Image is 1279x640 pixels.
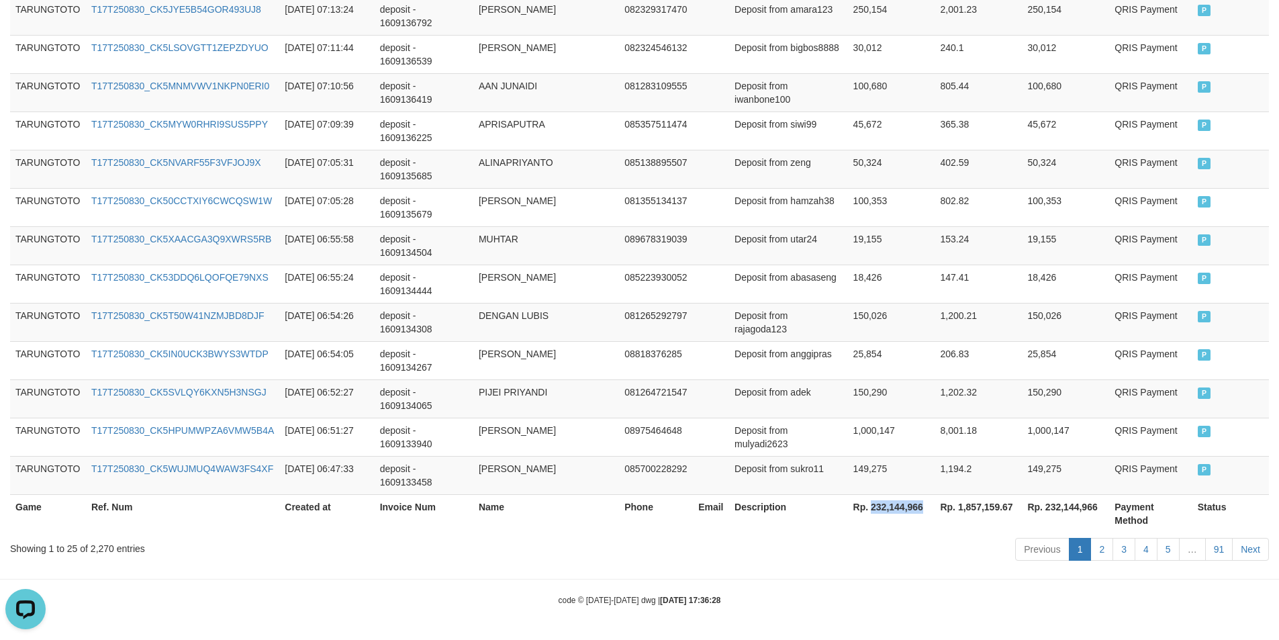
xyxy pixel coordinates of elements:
td: [DATE] 07:09:39 [279,111,374,150]
a: Next [1232,538,1269,561]
span: PAID [1198,426,1211,437]
td: 45,672 [1022,111,1109,150]
td: 802.82 [935,188,1022,226]
td: 100,680 [1022,73,1109,111]
td: Deposit from sukro11 [729,456,848,494]
a: T17T250830_CK50CCTXIY6CWCQSW1W [91,195,272,206]
td: 081283109555 [619,73,693,111]
td: QRIS Payment [1109,73,1192,111]
td: Deposit from zeng [729,150,848,188]
span: PAID [1198,120,1211,131]
a: T17T250830_CK5SVLQY6KXN5H3NSGJ [91,387,267,398]
td: Deposit from utar24 [729,226,848,265]
a: T17T250830_CK5NVARF55F3VFJOJ9X [91,157,261,168]
td: deposit - 1609136419 [375,73,473,111]
td: Deposit from adek [729,379,848,418]
td: 402.59 [935,150,1022,188]
a: T17T250830_CK5MYW0RHRI9SUS5PPY [91,119,268,130]
td: 1,200.21 [935,303,1022,341]
th: Email [693,494,729,533]
td: 30,012 [848,35,935,73]
td: 50,324 [1022,150,1109,188]
td: [DATE] 07:11:44 [279,35,374,73]
td: 18,426 [1022,265,1109,303]
td: deposit - 1609134065 [375,379,473,418]
td: 30,012 [1022,35,1109,73]
td: Deposit from mulyadi2623 [729,418,848,456]
th: Description [729,494,848,533]
span: PAID [1198,43,1211,54]
td: 085138895507 [619,150,693,188]
td: 081355134137 [619,188,693,226]
td: deposit - 1609134504 [375,226,473,265]
th: Rp. 1,857,159.67 [935,494,1022,533]
td: TARUNGTOTO [10,150,86,188]
td: 08975464648 [619,418,693,456]
td: 1,194.2 [935,456,1022,494]
a: … [1179,538,1206,561]
th: Status [1192,494,1269,533]
td: 19,155 [1022,226,1109,265]
td: 100,680 [848,73,935,111]
td: 19,155 [848,226,935,265]
a: T17T250830_CK5LSOVGTT1ZEPZDYUO [91,42,269,53]
th: Name [473,494,619,533]
span: PAID [1198,5,1211,16]
a: T17T250830_CK5T50W41NZMJBD8DJF [91,310,265,321]
span: PAID [1198,196,1211,208]
div: Showing 1 to 25 of 2,270 entries [10,537,523,555]
td: 100,353 [1022,188,1109,226]
td: 149,275 [848,456,935,494]
td: 150,026 [848,303,935,341]
td: Deposit from hamzah38 [729,188,848,226]
td: QRIS Payment [1109,456,1192,494]
th: Invoice Num [375,494,473,533]
td: 147.41 [935,265,1022,303]
a: 2 [1090,538,1113,561]
td: 1,202.32 [935,379,1022,418]
td: 150,026 [1022,303,1109,341]
td: QRIS Payment [1109,111,1192,150]
td: [DATE] 06:54:26 [279,303,374,341]
td: 1,000,147 [1022,418,1109,456]
a: 5 [1157,538,1180,561]
td: TARUNGTOTO [10,303,86,341]
span: PAID [1198,273,1211,284]
span: PAID [1198,349,1211,361]
td: QRIS Payment [1109,188,1192,226]
td: 45,672 [848,111,935,150]
a: T17T250830_CK53DDQ6LQOFQE79NXS [91,272,269,283]
td: QRIS Payment [1109,35,1192,73]
td: Deposit from anggipras [729,341,848,379]
td: PIJEI PRIYANDI [473,379,619,418]
td: TARUNGTOTO [10,456,86,494]
a: T17T250830_CK5WUJMUQ4WAW3FS4XF [91,463,273,474]
td: Deposit from siwi99 [729,111,848,150]
th: Created at [279,494,374,533]
strong: [DATE] 17:36:28 [660,596,720,605]
td: deposit - 1609134267 [375,341,473,379]
td: [PERSON_NAME] [473,341,619,379]
span: PAID [1198,158,1211,169]
td: 153.24 [935,226,1022,265]
td: [DATE] 06:47:33 [279,456,374,494]
td: 085700228292 [619,456,693,494]
a: T17T250830_CK5HPUMWPZA6VMW5B4A [91,425,274,436]
td: 100,353 [848,188,935,226]
td: TARUNGTOTO [10,188,86,226]
td: deposit - 1609136225 [375,111,473,150]
td: deposit - 1609133458 [375,456,473,494]
td: [PERSON_NAME] [473,35,619,73]
td: 085223930052 [619,265,693,303]
td: deposit - 1609134444 [375,265,473,303]
td: 18,426 [848,265,935,303]
a: Previous [1015,538,1069,561]
td: QRIS Payment [1109,418,1192,456]
a: T17T250830_CK5IN0UCK3BWYS3WTDP [91,349,269,359]
td: 25,854 [1022,341,1109,379]
span: PAID [1198,464,1211,475]
a: 91 [1205,538,1233,561]
td: TARUNGTOTO [10,35,86,73]
td: AAN JUNAIDI [473,73,619,111]
a: 4 [1135,538,1157,561]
